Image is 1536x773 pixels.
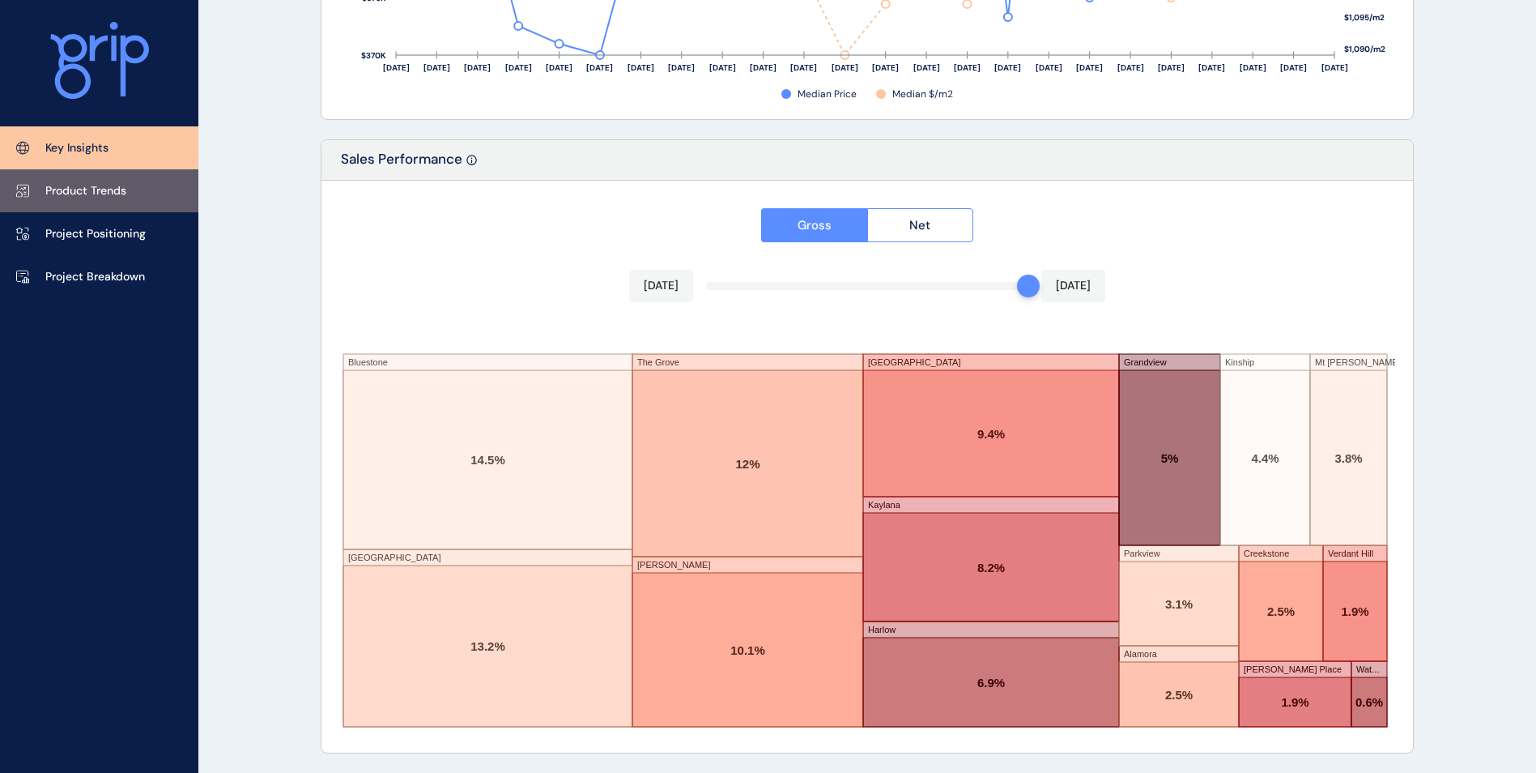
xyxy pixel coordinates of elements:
button: Net [867,208,974,242]
span: Gross [798,217,832,233]
span: Median $/m2 [892,88,953,101]
span: Median Price [798,88,857,101]
p: Sales Performance [341,150,462,180]
p: Project Breakdown [45,269,145,285]
button: Gross [761,208,867,242]
p: [DATE] [1056,278,1091,294]
p: Product Trends [45,183,126,199]
p: [DATE] [644,278,679,294]
p: Project Positioning [45,226,146,242]
text: $1,095/m2 [1344,12,1385,23]
p: Key Insights [45,140,108,156]
text: $1,090/m2 [1344,44,1385,54]
span: Net [909,217,930,233]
